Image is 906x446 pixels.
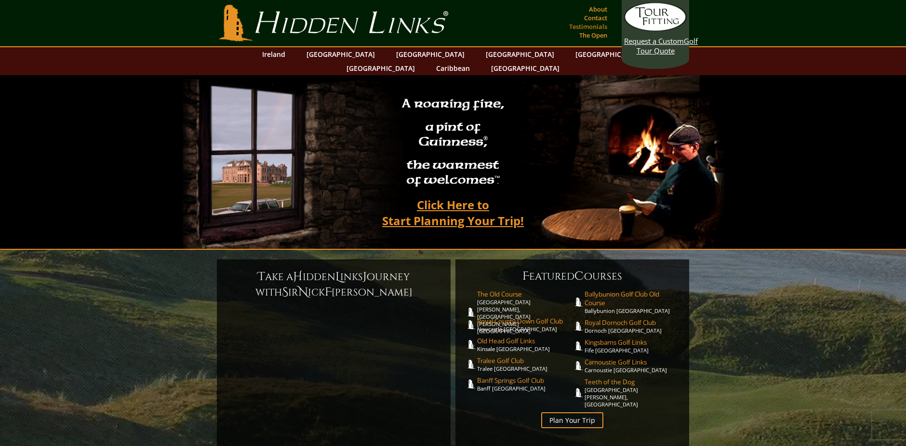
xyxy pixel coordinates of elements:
[342,61,420,75] a: [GEOGRAPHIC_DATA]
[571,47,649,61] a: [GEOGRAPHIC_DATA]
[477,337,573,352] a: Old Head Golf LinksKinsale [GEOGRAPHIC_DATA]
[477,356,573,365] span: Tralee Golf Club
[477,376,573,385] span: Banff Springs Golf Club
[567,20,610,33] a: Testimonials
[585,318,680,334] a: Royal Dornoch Golf ClubDornoch [GEOGRAPHIC_DATA]
[585,290,680,314] a: Ballybunion Golf Club Old CourseBallybunion [GEOGRAPHIC_DATA]
[477,317,573,333] a: Royal County Down Golf ClubNewcastle [GEOGRAPHIC_DATA]
[585,358,680,374] a: Carnoustie Golf LinksCarnoustie [GEOGRAPHIC_DATA]
[477,376,573,392] a: Banff Springs Golf ClubBanff [GEOGRAPHIC_DATA]
[282,284,288,300] span: S
[585,318,680,327] span: Royal Dornoch Golf Club
[363,269,367,284] span: J
[477,290,573,298] span: The Old Course
[373,193,533,232] a: Click Here toStart Planning Your Trip!
[391,47,469,61] a: [GEOGRAPHIC_DATA]
[258,269,265,284] span: T
[574,269,584,284] span: C
[477,317,573,325] span: Royal County Down Golf Club
[226,269,441,300] h6: ake a idden inks ourney with ir ick [PERSON_NAME]
[522,269,529,284] span: F
[477,356,573,372] a: Tralee Golf ClubTralee [GEOGRAPHIC_DATA]
[431,61,475,75] a: Caribbean
[477,290,573,335] a: The Old Course[GEOGRAPHIC_DATA][PERSON_NAME], [GEOGRAPHIC_DATA][PERSON_NAME] [GEOGRAPHIC_DATA]
[481,47,559,61] a: [GEOGRAPHIC_DATA]
[302,47,380,61] a: [GEOGRAPHIC_DATA]
[465,269,679,284] h6: eatured ourses
[585,338,680,354] a: Kingsbarns Golf LinksFife [GEOGRAPHIC_DATA]
[293,269,303,284] span: H
[585,338,680,347] span: Kingsbarns Golf Links
[585,378,680,386] span: Teeth of the Dog
[585,290,680,307] span: Ballybunion Golf Club Old Course
[298,284,308,300] span: N
[577,28,610,42] a: The Open
[582,11,610,25] a: Contact
[586,2,610,16] a: About
[486,61,564,75] a: [GEOGRAPHIC_DATA]
[585,358,680,366] span: Carnoustie Golf Links
[624,36,684,46] span: Request a Custom
[335,269,340,284] span: L
[396,92,510,193] h2: A roaring fire, a pint of Guinness , the warmest of welcomes™.
[585,378,680,408] a: Teeth of the Dog[GEOGRAPHIC_DATA][PERSON_NAME], [GEOGRAPHIC_DATA]
[541,412,603,428] a: Plan Your Trip
[624,2,687,55] a: Request a CustomGolf Tour Quote
[477,337,573,345] span: Old Head Golf Links
[325,284,332,300] span: F
[257,47,290,61] a: Ireland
